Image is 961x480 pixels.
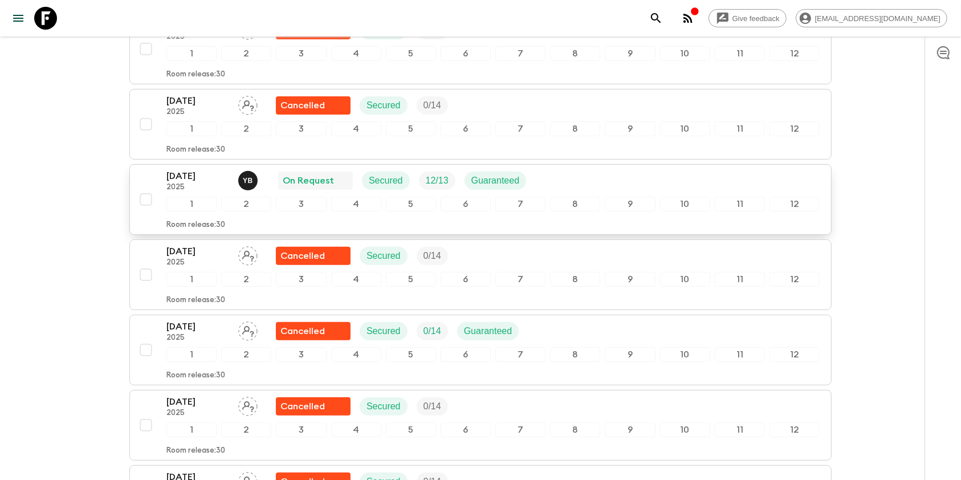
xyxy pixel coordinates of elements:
div: Secured [362,172,410,190]
div: 2 [221,422,271,437]
button: YB [238,171,260,190]
span: Assign pack leader [238,99,258,108]
div: 8 [550,197,600,211]
div: 9 [605,347,655,362]
div: 10 [660,121,710,136]
div: Trip Fill [417,96,448,115]
p: [DATE] [166,245,229,258]
div: Trip Fill [419,172,455,190]
div: 4 [331,46,381,61]
div: Secured [360,397,408,416]
button: [DATE]2025Yogi Bear (Indra Prayogi)On RequestSecuredTrip FillGuaranteed123456789101112Room releas... [129,164,832,235]
p: Room release: 30 [166,371,225,380]
p: 0 / 14 [424,99,441,112]
div: [EMAIL_ADDRESS][DOMAIN_NAME] [796,9,947,27]
div: Secured [360,322,408,340]
p: [DATE] [166,395,229,409]
button: [DATE]2025Assign pack leaderFlash Pack cancellationSecuredTrip Fill123456789101112Room release:30 [129,14,832,84]
div: 4 [331,272,381,287]
div: 2 [221,121,271,136]
p: 2025 [166,409,229,418]
div: 6 [441,272,491,287]
p: 2025 [166,32,229,42]
div: 8 [550,121,600,136]
div: 4 [331,121,381,136]
div: 8 [550,422,600,437]
div: 2 [221,272,271,287]
p: 2025 [166,108,229,117]
button: [DATE]2025Assign pack leaderFlash Pack cancellationSecuredTrip Fill123456789101112Room release:30 [129,390,832,461]
button: [DATE]2025Assign pack leaderFlash Pack cancellationSecuredTrip Fill123456789101112Room release:30 [129,239,832,310]
div: Flash Pack cancellation [276,322,351,340]
div: 5 [386,347,436,362]
p: Guaranteed [464,324,512,338]
div: 4 [331,347,381,362]
p: Secured [367,324,401,338]
div: 6 [441,347,491,362]
div: 1 [166,272,217,287]
div: 5 [386,121,436,136]
div: Flash Pack cancellation [276,247,351,265]
p: 12 / 13 [426,174,449,188]
div: 1 [166,121,217,136]
div: Flash Pack cancellation [276,96,351,115]
p: Room release: 30 [166,296,225,305]
p: Cancelled [280,324,325,338]
div: 3 [276,422,326,437]
div: 6 [441,121,491,136]
p: 0 / 14 [424,249,441,263]
div: 9 [605,121,655,136]
div: 3 [276,197,326,211]
div: 7 [495,347,545,362]
div: 10 [660,347,710,362]
div: 1 [166,422,217,437]
div: 12 [769,197,820,211]
div: 1 [166,347,217,362]
div: 12 [769,46,820,61]
div: 7 [495,422,545,437]
p: [DATE] [166,320,229,333]
p: On Request [283,174,334,188]
div: 10 [660,197,710,211]
div: Trip Fill [417,247,448,265]
div: 9 [605,46,655,61]
p: Secured [367,99,401,112]
div: 7 [495,272,545,287]
span: Assign pack leader [238,250,258,259]
div: 11 [715,197,765,211]
div: 11 [715,46,765,61]
div: 8 [550,347,600,362]
p: 2025 [166,258,229,267]
span: Yogi Bear (Indra Prayogi) [238,174,260,184]
p: 0 / 14 [424,400,441,413]
div: 4 [331,422,381,437]
p: Y B [243,176,253,185]
div: 6 [441,46,491,61]
p: 0 / 14 [424,324,441,338]
div: 3 [276,121,326,136]
p: [DATE] [166,169,229,183]
div: 12 [769,121,820,136]
div: 8 [550,46,600,61]
div: 11 [715,121,765,136]
div: 1 [166,197,217,211]
div: Trip Fill [417,397,448,416]
p: Guaranteed [471,174,520,188]
div: Secured [360,96,408,115]
p: Secured [367,249,401,263]
div: 2 [221,46,271,61]
div: 7 [495,121,545,136]
div: 10 [660,46,710,61]
button: [DATE]2025Assign pack leaderFlash Pack cancellationSecuredTrip Fill123456789101112Room release:30 [129,89,832,160]
button: menu [7,7,30,30]
p: Room release: 30 [166,145,225,154]
div: 11 [715,272,765,287]
div: 5 [386,272,436,287]
div: 12 [769,347,820,362]
p: Room release: 30 [166,70,225,79]
div: 11 [715,347,765,362]
div: 2 [221,197,271,211]
div: 11 [715,422,765,437]
div: 9 [605,272,655,287]
p: [DATE] [166,94,229,108]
